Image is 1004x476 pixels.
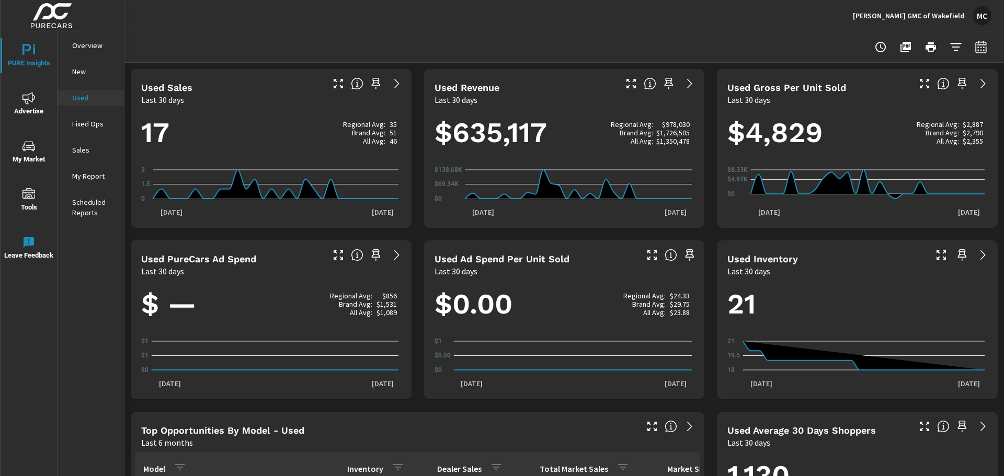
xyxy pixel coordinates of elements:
[390,129,397,137] p: 51
[727,253,798,264] h5: Used Inventory
[951,378,987,389] p: [DATE]
[971,37,991,57] button: Select Date Range
[152,378,188,389] p: [DATE]
[727,82,846,93] h5: Used Gross Per Unit Sold
[975,75,991,92] a: See more details in report
[368,75,384,92] span: Save this to your personalized report
[330,292,372,300] p: Regional Avg:
[670,292,690,300] p: $24.33
[657,207,694,217] p: [DATE]
[352,129,385,137] p: Brand Avg:
[143,463,165,474] p: Model
[435,94,477,106] p: Last 30 days
[376,308,397,317] p: $1,089
[620,129,653,137] p: Brand Avg:
[963,137,983,145] p: $2,355
[141,82,192,93] h5: Used Sales
[951,207,987,217] p: [DATE]
[681,247,698,263] span: Save this to your personalized report
[954,418,971,435] span: Save this to your personalized report
[643,308,666,317] p: All Avg:
[727,366,735,374] text: 18
[895,37,916,57] button: "Export Report to PDF"
[656,137,690,145] p: $1,350,478
[58,168,124,184] div: My Report
[390,120,397,129] p: 35
[4,44,54,69] span: PURE Insights
[973,6,991,25] div: MC
[58,116,124,132] div: Fixed Ops
[141,115,401,150] h1: 17
[343,120,385,129] p: Regional Avg:
[382,292,397,300] p: $856
[727,425,876,436] h5: Used Average 30 Days Shoppers
[58,194,124,220] div: Scheduled Reports
[1,31,57,272] div: nav menu
[153,207,190,217] p: [DATE]
[141,286,401,322] h1: $ —
[644,418,660,435] button: Make Fullscreen
[916,418,933,435] button: Make Fullscreen
[657,378,694,389] p: [DATE]
[727,436,770,449] p: Last 30 days
[141,425,304,436] h5: Top Opportunities by Model - Used
[437,463,482,474] p: Dealer Sales
[58,90,124,106] div: Used
[4,140,54,166] span: My Market
[339,300,372,308] p: Brand Avg:
[364,378,401,389] p: [DATE]
[330,75,347,92] button: Make Fullscreen
[453,378,490,389] p: [DATE]
[660,75,677,92] span: Save this to your personalized report
[58,142,124,158] div: Sales
[435,338,442,345] text: $1
[72,40,116,51] p: Overview
[963,120,983,129] p: $2,887
[727,338,735,345] text: 21
[917,120,959,129] p: Regional Avg:
[351,77,363,90] span: Number of vehicles sold by the dealership over the selected date range. [Source: This data is sou...
[363,137,385,145] p: All Avg:
[330,247,347,263] button: Make Fullscreen
[141,166,145,173] text: 3
[662,120,690,129] p: $978,030
[727,115,987,150] h1: $4,829
[937,420,950,433] span: A rolling 30 day total of daily Shoppers on the dealership website, averaged over the selected da...
[954,247,971,263] span: Save this to your personalized report
[727,352,740,359] text: 19.5
[435,286,694,322] h1: $0.00
[632,300,666,308] p: Brand Avg:
[727,286,987,322] h1: 21
[670,300,690,308] p: $29.75
[435,265,477,277] p: Last 30 days
[141,338,149,345] text: $1
[141,253,256,264] h5: Used PureCars Ad Spend
[623,292,666,300] p: Regional Avg:
[368,247,384,263] span: Save this to your personalized report
[656,129,690,137] p: $1,726,505
[727,166,748,173] text: $8.33K
[975,418,991,435] a: See more details in report
[141,366,149,374] text: $0
[351,249,363,261] span: Total cost of media for all PureCars channels for the selected dealership group over the selected...
[435,181,459,188] text: $69.34K
[389,75,405,92] a: See more details in report
[141,195,145,202] text: 0
[141,94,184,106] p: Last 30 days
[853,11,964,20] p: [PERSON_NAME] GMC of Wakefield
[540,463,608,474] p: Total Market Sales
[926,129,959,137] p: Brand Avg:
[141,436,193,449] p: Last 6 months
[4,92,54,118] span: Advertise
[465,207,501,217] p: [DATE]
[631,137,653,145] p: All Avg:
[350,308,372,317] p: All Avg:
[435,253,569,264] h5: Used Ad Spend Per Unit Sold
[727,176,748,183] text: $4.97K
[364,207,401,217] p: [DATE]
[665,420,677,433] span: Find the biggest opportunities within your model lineup by seeing how each model is selling in yo...
[681,75,698,92] a: See more details in report
[667,463,716,474] p: Market Share
[727,94,770,106] p: Last 30 days
[963,129,983,137] p: $2,790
